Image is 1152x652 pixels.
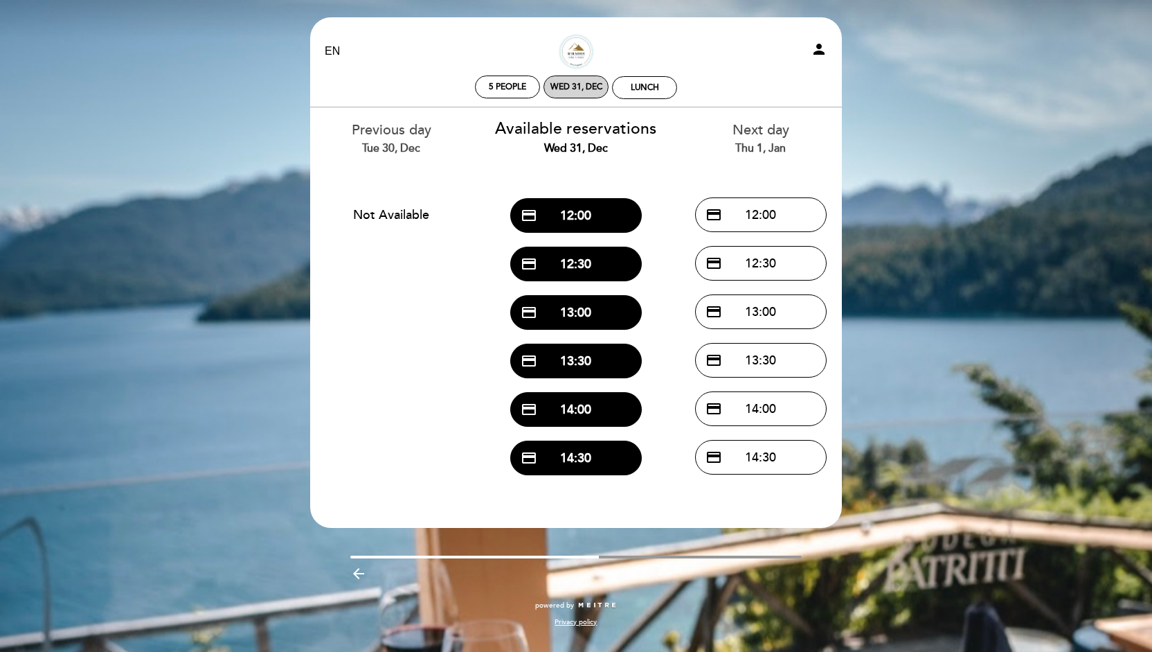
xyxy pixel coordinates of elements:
span: credit_card [521,353,537,369]
div: Wed 31, Dec [550,82,602,92]
button: Not Available [325,197,457,232]
span: credit_card [705,352,722,369]
button: credit_card 13:30 [695,343,827,378]
button: credit_card 12:30 [695,246,827,281]
div: Lunch [631,82,659,93]
button: credit_card 12:30 [510,247,642,281]
span: credit_card [521,401,537,418]
div: Tue 30, Dec [309,141,474,157]
span: credit_card [521,256,537,272]
span: credit_card [705,303,722,320]
span: credit_card [521,450,537,466]
div: Thu 1, Jan [678,141,843,157]
div: Next day [678,121,843,156]
button: credit_card 13:00 [510,295,642,330]
div: Wed 31, Dec [494,141,658,157]
a: Privacy policy [555,617,597,627]
button: credit_card 14:00 [695,391,827,426]
button: person [811,41,827,62]
i: arrow_backward [350,565,367,582]
button: credit_card 13:00 [695,294,827,329]
div: Available reservations [494,118,658,157]
span: credit_card [705,400,722,417]
span: credit_card [705,255,722,272]
button: credit_card 14:00 [510,392,642,427]
span: credit_card [705,449,722,466]
div: Previous day [309,121,474,156]
button: credit_card 14:30 [695,440,827,475]
a: powered by [535,601,617,610]
span: credit_card [521,304,537,321]
button: credit_card 14:30 [510,441,642,475]
button: credit_card 12:00 [510,198,642,233]
a: Mirador Lake Cuisine [489,33,663,71]
i: person [811,41,827,58]
img: MEITRE [577,602,617,609]
span: 5 people [489,82,526,92]
button: credit_card 12:00 [695,197,827,232]
span: credit_card [521,207,537,224]
span: credit_card [705,206,722,223]
button: credit_card 13:30 [510,344,642,378]
span: powered by [535,601,574,610]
